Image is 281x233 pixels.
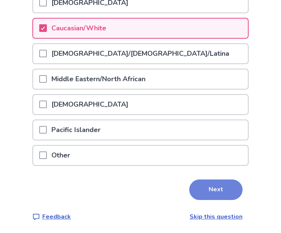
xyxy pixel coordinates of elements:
[47,69,150,89] p: Middle Eastern/North African
[32,212,71,221] a: Feedback
[42,212,71,221] p: Feedback
[190,213,243,221] a: Skip this question
[189,179,243,200] button: Next
[47,146,75,165] p: Other
[47,95,133,114] p: [DEMOGRAPHIC_DATA]
[47,19,111,38] p: Caucasian/White
[47,44,234,63] p: [DEMOGRAPHIC_DATA]/[DEMOGRAPHIC_DATA]/Latina
[47,120,105,140] p: Pacific Islander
